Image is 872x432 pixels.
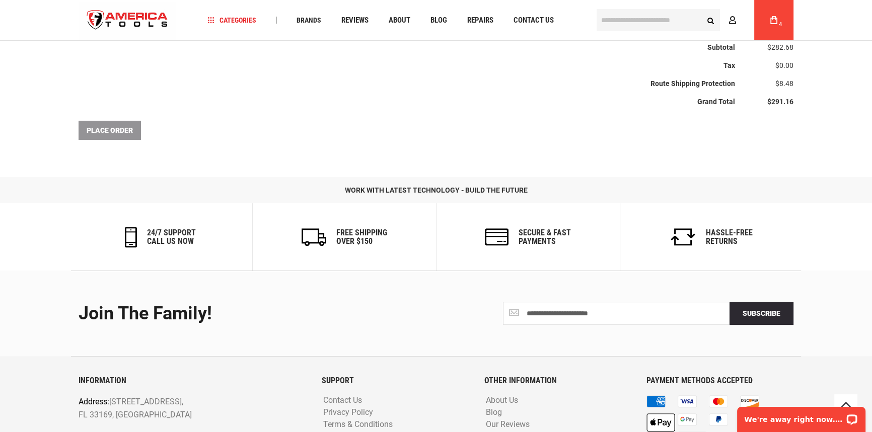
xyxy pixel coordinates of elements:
h6: INFORMATION [79,376,307,385]
span: Tax [723,61,735,69]
span: Repairs [467,17,493,24]
a: About Us [483,396,521,405]
a: Our Reviews [483,420,532,429]
a: Contact Us [509,14,558,27]
span: $282.68 [767,43,793,51]
h6: SUPPORT [322,376,469,385]
span: Brands [297,17,321,24]
h6: OTHER INFORMATION [484,376,631,385]
button: Search [701,11,720,30]
a: About [384,14,415,27]
h6: secure & fast payments [519,228,571,246]
span: Reviews [341,17,369,24]
strong: Grand Total [697,98,735,106]
span: Categories [208,17,256,24]
button: Subscribe [730,302,793,325]
a: Blog [426,14,452,27]
a: Repairs [463,14,498,27]
iframe: LiveChat chat widget [731,400,872,432]
p: [STREET_ADDRESS], FL 33169, [GEOGRAPHIC_DATA] [79,395,261,421]
img: America Tools [79,2,176,39]
a: store logo [79,2,176,39]
h6: PAYMENT METHODS ACCEPTED [646,376,793,385]
h6: 24/7 support call us now [147,228,196,246]
a: Brands [292,14,326,27]
span: Subscribe [743,309,780,317]
span: 4 [779,22,782,27]
th: Subtotal [79,38,735,57]
span: About [389,17,410,24]
span: Address: [79,397,109,406]
a: Contact Us [321,396,365,405]
th: Route Shipping Protection [79,74,735,93]
span: $291.16 [767,98,793,106]
span: $0.00 [775,61,793,69]
a: Terms & Conditions [321,420,395,429]
span: Blog [430,17,447,24]
a: Privacy Policy [321,408,376,417]
h6: Free Shipping Over $150 [336,228,387,246]
span: $8.48 [775,79,793,88]
span: Contact Us [514,17,554,24]
a: Categories [203,14,261,27]
a: Blog [483,408,504,417]
h6: Hassle-Free Returns [706,228,753,246]
div: Join the Family! [79,304,428,324]
a: Reviews [337,14,373,27]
